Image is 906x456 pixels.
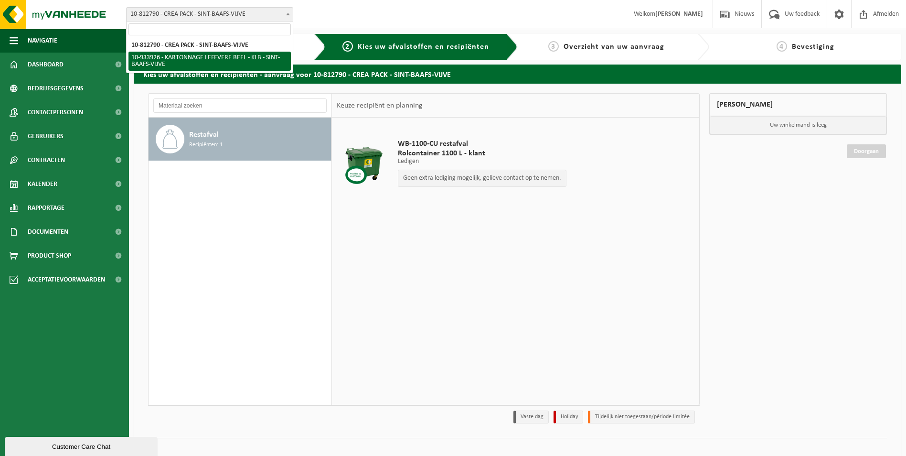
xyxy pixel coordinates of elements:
[342,41,353,52] span: 2
[358,43,489,51] span: Kies uw afvalstoffen en recipiënten
[847,144,886,158] a: Doorgaan
[398,139,566,149] span: WB-1100-CU restafval
[554,411,583,423] li: Holiday
[28,268,105,292] span: Acceptatievoorwaarden
[28,196,64,220] span: Rapportage
[28,29,57,53] span: Navigatie
[513,411,549,423] li: Vaste dag
[128,52,291,71] li: 10-933926 - KARTONNAGE LEFEVERE BEEL - KLB - SINT-BAAFS-VIJVE
[710,116,886,134] p: Uw winkelmand is leeg
[28,124,64,148] span: Gebruikers
[134,65,901,83] h2: Kies uw afvalstoffen en recipiënten - aanvraag voor 10-812790 - CREA PACK - SINT-BAAFS-VIJVE
[28,220,68,244] span: Documenten
[189,141,223,150] span: Recipiënten: 1
[126,7,293,22] span: 10-812790 - CREA PACK - SINT-BAAFS-VIJVE
[189,129,219,141] span: Restafval
[128,39,291,52] li: 10-812790 - CREA PACK - SINT-BAAFS-VIJVE
[153,98,327,113] input: Materiaal zoeken
[548,41,559,52] span: 3
[655,11,703,18] strong: [PERSON_NAME]
[5,435,160,456] iframe: chat widget
[28,148,65,172] span: Contracten
[28,172,57,196] span: Kalender
[398,149,566,158] span: Rolcontainer 1100 L - klant
[28,53,64,76] span: Dashboard
[588,411,695,423] li: Tijdelijk niet toegestaan/période limitée
[28,244,71,268] span: Product Shop
[792,43,834,51] span: Bevestiging
[403,175,561,182] p: Geen extra lediging mogelijk, gelieve contact op te nemen.
[28,76,84,100] span: Bedrijfsgegevens
[332,94,427,118] div: Keuze recipiënt en planning
[398,158,566,165] p: Ledigen
[709,93,887,116] div: [PERSON_NAME]
[777,41,787,52] span: 4
[564,43,664,51] span: Overzicht van uw aanvraag
[149,118,331,161] button: Restafval Recipiënten: 1
[28,100,83,124] span: Contactpersonen
[127,8,293,21] span: 10-812790 - CREA PACK - SINT-BAAFS-VIJVE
